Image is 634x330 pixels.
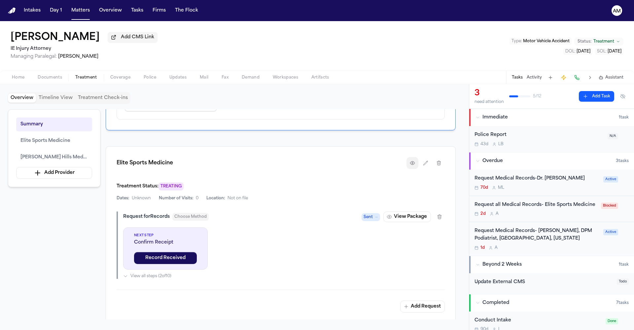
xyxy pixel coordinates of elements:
[523,39,570,43] span: Motor Vehicle Accident
[469,170,634,196] div: Open task: Request Medical Records-Dr. Pouriya Elyasi, Chiro
[69,5,92,16] button: Matters
[597,49,607,53] span: SOL :
[480,211,486,216] span: 2d
[616,300,629,306] span: 7 task s
[130,274,171,279] span: View all steps ( 2 of 10 )
[16,167,92,179] button: Add Provider
[480,245,485,250] span: 1d
[58,54,98,59] span: [PERSON_NAME]
[75,93,130,103] button: Treatment Check-ins
[601,203,618,209] span: Blocked
[480,185,488,190] span: 70d
[47,5,65,16] button: Day 1
[12,75,24,80] span: Home
[117,159,173,167] h1: Elite Sports Medicine
[475,99,504,105] div: need attention
[475,201,597,209] div: Request all Medical Records- Elite Sports Medicine
[480,142,488,147] span: 43d
[482,261,522,268] span: Beyond 2 Weeks
[572,73,581,82] button: Make a Call
[619,115,629,120] span: 1 task
[469,273,634,294] div: Open task: Update External CMS
[511,39,522,43] span: Type :
[527,75,542,80] button: Activity
[579,91,614,102] button: Add Task
[574,38,623,46] button: Change status from Treatment
[110,75,130,80] span: Coverage
[469,294,634,312] button: Completed7tasks
[150,5,168,16] button: Firms
[475,279,613,286] div: Update External CMS
[563,48,592,55] button: Edit DOL: 2025-06-30
[617,91,629,102] button: Hide completed tasks (⌘⇧H)
[38,75,62,80] span: Documents
[469,152,634,170] button: Overdue3tasks
[475,131,604,139] div: Police Report
[108,32,158,43] button: Add CMS Link
[75,75,97,80] span: Treatment
[482,114,508,121] span: Immediate
[498,185,504,190] span: M L
[242,75,260,80] span: Demand
[498,142,504,147] span: L B
[128,5,146,16] button: Tasks
[400,301,445,313] button: Add Request
[132,196,151,201] span: Unknown
[8,8,16,14] img: Finch Logo
[619,262,629,267] span: 1 task
[11,32,100,44] button: Edit matter name
[364,214,373,220] span: Sent
[578,39,591,44] span: Status:
[16,150,92,164] button: [PERSON_NAME] Hills Medical Imaging
[495,245,498,250] span: A
[96,5,124,16] button: Overview
[475,317,602,324] div: Conduct Intake
[603,229,618,235] span: Active
[172,213,209,221] button: Choose Method
[158,182,184,190] span: TREATING
[469,222,634,256] div: Open task: Request Medical Records- Sean S. Ravaei, DPM Podiatrist, Beverly Hills, California
[475,227,599,243] div: Request Medical Records- [PERSON_NAME], DPM Podiatrist, [GEOGRAPHIC_DATA], [US_STATE]
[159,196,193,201] span: Number of Visits:
[121,34,154,41] span: Add CMS Link
[117,184,158,189] span: Treatment Status:
[172,5,201,16] a: The Flock
[222,75,229,80] span: Fax
[8,8,16,14] a: Home
[617,279,629,285] span: Todo
[169,75,187,80] span: Updates
[134,252,197,264] button: Record Received
[469,109,634,126] button: Immediate1task
[8,93,36,103] button: Overview
[311,75,329,80] span: Artifacts
[475,88,504,99] div: 3
[603,176,618,182] span: Active
[606,318,618,324] span: Done
[36,93,75,103] button: Timeline View
[533,94,541,99] span: 5 / 12
[546,73,555,82] button: Add Task
[11,32,100,44] h1: [PERSON_NAME]
[206,196,225,201] span: Location:
[117,196,129,201] span: Dates:
[595,48,623,55] button: Edit SOL: 2027-06-30
[11,54,57,59] span: Managing Paralegal:
[134,239,197,246] span: Confirm Receipt
[16,134,92,148] button: Elite Sports Medicine
[134,233,197,238] span: Next Step
[599,75,623,80] button: Assistant
[469,256,634,273] button: Beyond 2 Weeks1task
[608,49,621,53] span: [DATE]
[16,117,92,131] button: Summary
[123,214,170,220] div: Request for Records
[123,274,445,279] button: View all steps (2of10)
[196,196,198,201] span: 0
[228,196,248,201] span: Not on file
[512,75,523,80] button: Tasks
[482,158,503,164] span: Overdue
[383,212,431,222] button: View Package
[21,5,43,16] a: Intakes
[475,175,599,182] div: Request Medical Records-Dr. [PERSON_NAME]
[510,38,572,45] button: Edit Type: Motor Vehicle Accident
